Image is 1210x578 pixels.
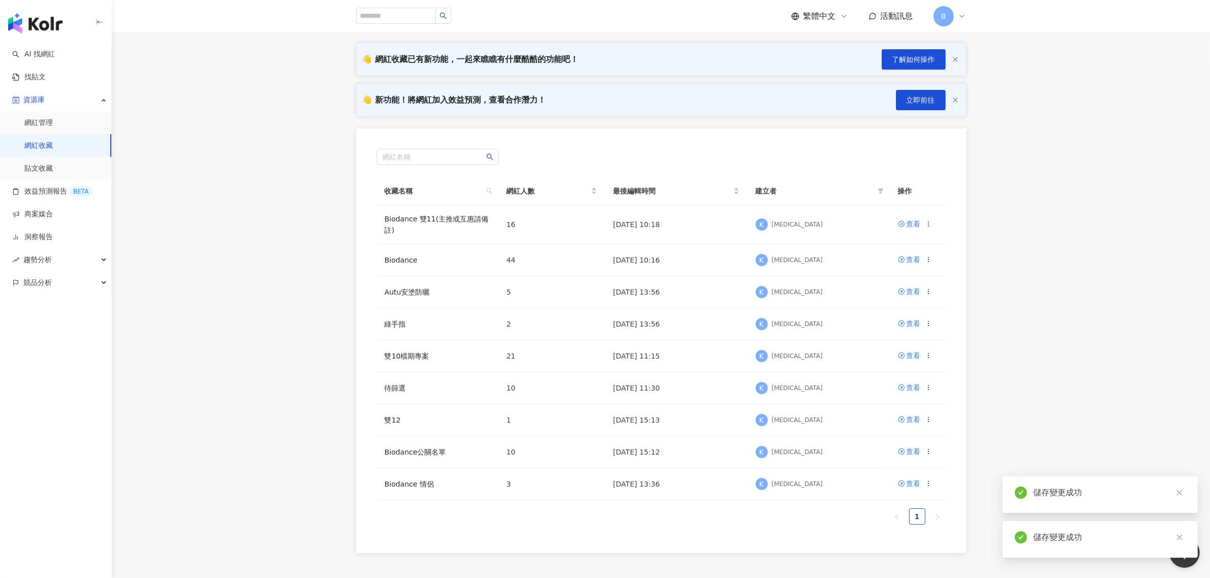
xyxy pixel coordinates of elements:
td: [DATE] 10:16 [605,244,748,276]
span: 收藏名稱 [385,185,482,197]
span: K [759,478,764,490]
span: 44 [507,256,516,264]
td: [DATE] 13:36 [605,468,748,500]
span: 3 [507,480,511,488]
span: check-circle [1015,531,1027,543]
a: 找貼文 [12,72,46,82]
a: 網紅管理 [24,118,53,128]
span: 5 [507,288,511,296]
span: K [759,350,764,362]
span: K [759,254,764,266]
span: 21 [507,352,516,360]
div: [MEDICAL_DATA] [772,352,823,361]
div: 查看 [907,318,921,329]
div: 查看 [907,254,921,265]
a: 查看 [898,286,921,297]
div: 查看 [907,350,921,361]
div: [MEDICAL_DATA] [772,288,823,297]
button: 了解如何操作 [882,49,946,70]
span: 活動訊息 [881,11,913,21]
a: 網紅收藏 [24,141,53,151]
li: Previous Page [889,508,905,525]
a: Biodance公關名單 [385,448,446,456]
th: 網紅人數 [499,177,605,205]
td: [DATE] 11:30 [605,372,748,404]
span: filter [876,183,886,199]
td: [DATE] 13:56 [605,308,748,340]
li: Next Page [929,508,946,525]
div: [MEDICAL_DATA] [772,384,823,393]
a: 效益預測報告BETA [12,186,92,197]
a: Biodance 雙11(主推或互惠請備註) [385,215,488,234]
span: right [935,514,941,520]
span: K [759,382,764,394]
a: 貼文收藏 [24,164,53,174]
span: 網紅人數 [507,185,589,197]
span: left [894,514,900,520]
span: 10 [507,384,516,392]
div: 👋 網紅收藏已有新功能，一起來瞧瞧有什麼酷酷的功能吧！ [362,54,579,65]
li: 1 [909,508,925,525]
span: K [759,286,764,298]
span: 2 [507,320,511,328]
a: 1 [910,509,925,524]
td: [DATE] 10:18 [605,205,748,244]
a: 待篩選 [385,384,406,392]
span: 建立者 [756,185,874,197]
span: filter [878,188,884,194]
span: 10 [507,448,516,456]
div: [MEDICAL_DATA] [772,480,823,489]
a: 查看 [898,414,921,425]
th: 最後編輯時間 [605,177,748,205]
div: 查看 [907,414,921,425]
div: 查看 [907,478,921,489]
td: [DATE] 15:13 [605,404,748,436]
span: 了解如何操作 [892,55,935,63]
div: [MEDICAL_DATA] [772,256,823,265]
span: K [759,446,764,458]
button: left [889,508,905,525]
a: 查看 [898,478,921,489]
div: [MEDICAL_DATA] [772,448,823,457]
th: 操作 [890,177,946,205]
span: close [1176,489,1183,496]
span: 最後編輯時間 [613,185,731,197]
div: 查看 [907,218,921,230]
div: 👋 新功能！將網紅加入效益預測，查看合作潛力！ [362,94,546,106]
td: [DATE] 11:15 [605,340,748,372]
span: 16 [507,220,516,229]
span: search [486,153,493,160]
a: 雙12 [385,416,401,424]
a: 查看 [898,218,921,230]
button: 立即前往 [896,90,946,110]
a: 洞察報告 [12,232,53,242]
span: K [759,414,764,426]
span: search [440,12,447,19]
span: search [484,183,494,199]
a: 查看 [898,382,921,393]
div: 查看 [907,446,921,457]
a: 綠手指 [385,320,406,328]
span: 繁體中文 [803,11,836,22]
a: searchAI 找網紅 [12,49,55,59]
a: 雙10檔期專案 [385,352,429,360]
td: [DATE] 15:12 [605,436,748,468]
span: 立即前往 [907,96,935,104]
button: right [929,508,946,525]
img: logo [8,13,63,34]
a: 查看 [898,446,921,457]
span: search [486,188,492,194]
a: 商案媒合 [12,209,53,219]
a: Autu安塗防曬 [385,288,430,296]
span: 1 [507,416,511,424]
span: close [1176,534,1183,541]
div: 儲存變更成功 [1033,531,1186,543]
span: B [941,11,946,22]
a: 查看 [898,350,921,361]
a: 查看 [898,318,921,329]
span: rise [12,256,19,264]
td: [DATE] 13:56 [605,276,748,308]
div: 儲存變更成功 [1033,487,1186,499]
a: Biodance 情侶 [385,480,434,488]
a: 查看 [898,254,921,265]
